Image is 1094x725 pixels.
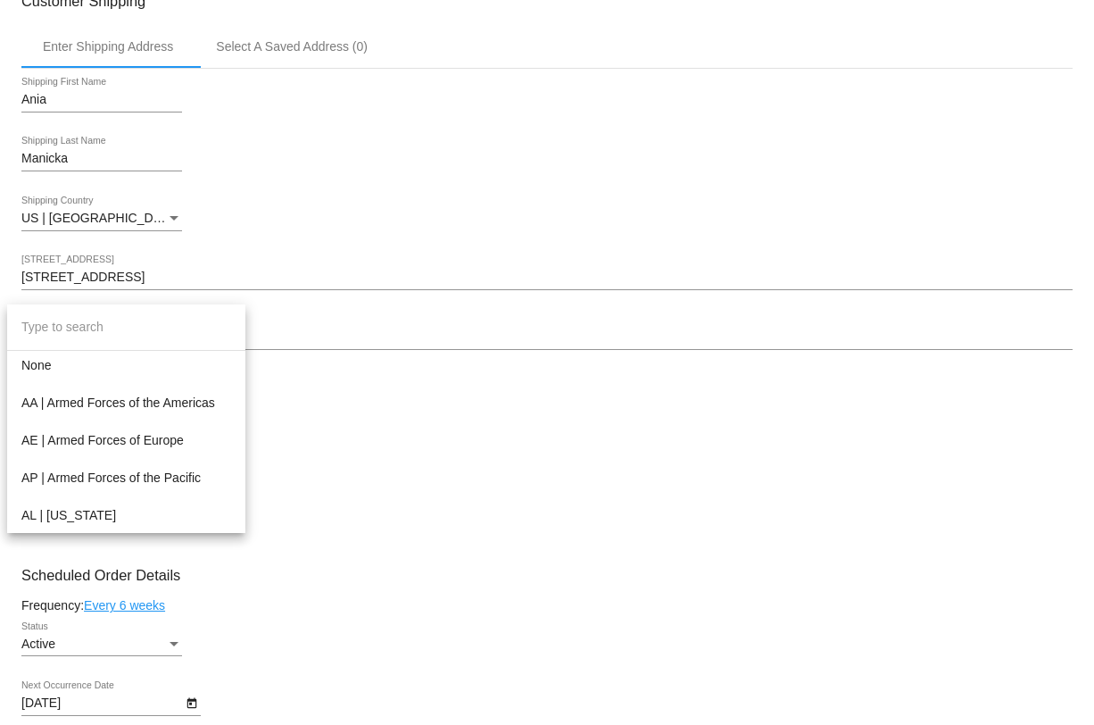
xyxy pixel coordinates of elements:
span: AL | [US_STATE] [21,496,231,534]
span: AA | Armed Forces of the Americas [21,384,231,421]
span: AP | Armed Forces of the Pacific [21,459,231,496]
input: dropdown search [7,304,245,350]
span: None [21,346,231,384]
span: AE | Armed Forces of Europe [21,421,231,459]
